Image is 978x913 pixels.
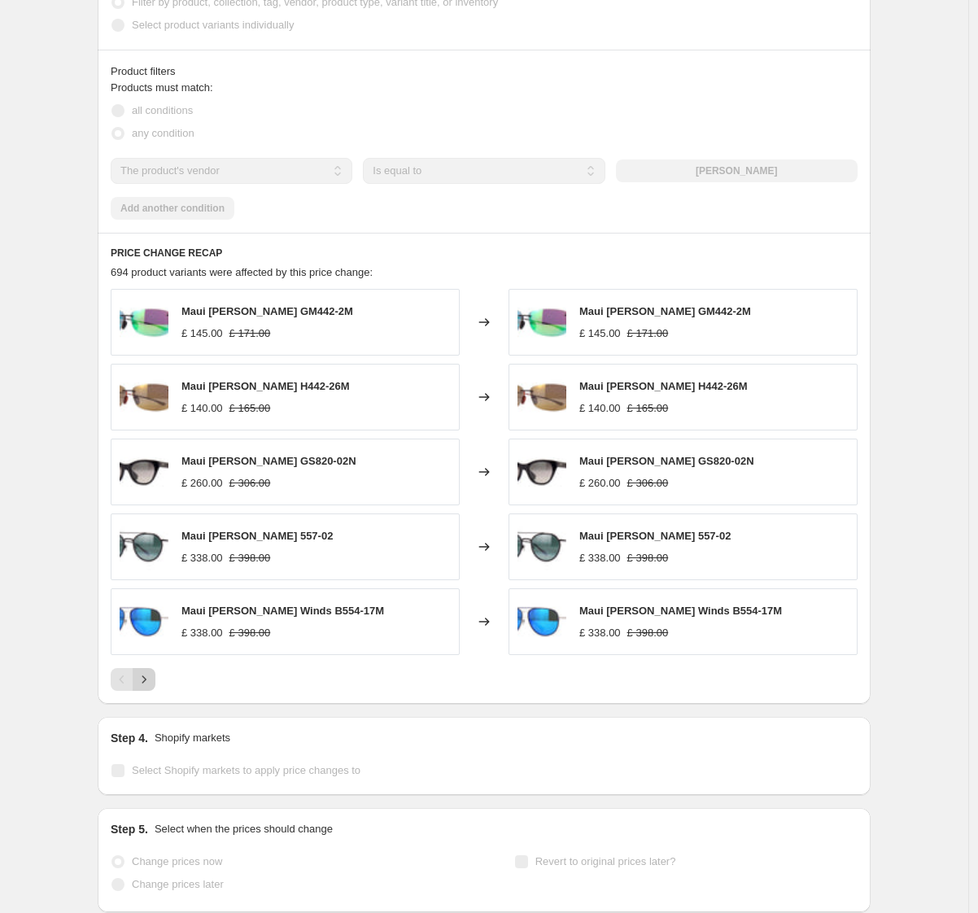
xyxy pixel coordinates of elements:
[155,821,333,837] p: Select when the prices should change
[181,305,353,317] span: Maui [PERSON_NAME] GM442-2M
[120,448,168,496] img: maui-jim-capri-gs820-02n-hd-1_3cfac13d-0a71-47d7-80f6-f730086c58b7_80x.jpg
[133,668,155,691] button: Next
[181,327,223,339] span: £ 145.00
[132,878,224,890] span: Change prices later
[229,477,271,489] span: £ 306.00
[627,477,669,489] span: £ 306.00
[517,522,566,571] img: maui-jim-bowline-557-02-hd-1_80x.jpg
[535,855,676,867] span: Revert to original prices later?
[111,668,155,691] nav: Pagination
[517,597,566,646] img: maui-jim-fair-winds-b554-17m-hd-1_f3a97bdc-6011-4930-9ec9-e332395034fd_80x.jpg
[181,477,223,489] span: £ 260.00
[181,402,223,414] span: £ 140.00
[111,266,373,278] span: 694 product variants were affected by this price change:
[579,627,621,639] span: £ 338.00
[120,298,168,347] img: maui-jim-akau-gm442-2m-hd-1_04e5fd68-7fcb-4526-8102-8cba421b14ba_80x.jpg
[229,402,271,414] span: £ 165.00
[517,298,566,347] img: maui-jim-akau-gm442-2m-hd-1_04e5fd68-7fcb-4526-8102-8cba421b14ba_80x.jpg
[181,380,350,392] span: Maui [PERSON_NAME] H442-26M
[132,104,193,116] span: all conditions
[517,373,566,422] img: maui-jim-akau-h442-26m-hd-1_b2904350-2ae3-44d8-bfbd-619c94bd892a_80x.jpg
[579,455,754,467] span: Maui [PERSON_NAME] GS820-02N
[132,764,360,776] span: Select Shopify markets to apply price changes to
[579,380,748,392] span: Maui [PERSON_NAME] H442-26M
[181,627,223,639] span: £ 338.00
[579,552,621,564] span: £ 338.00
[579,530,731,542] span: Maui [PERSON_NAME] 557-02
[111,821,148,837] h2: Step 5.
[517,448,566,496] img: maui-jim-capri-gs820-02n-hd-1_3cfac13d-0a71-47d7-80f6-f730086c58b7_80x.jpg
[627,327,669,339] span: £ 171.00
[579,605,782,617] span: Maui [PERSON_NAME] Winds B554-17M
[120,522,168,571] img: maui-jim-bowline-557-02-hd-1_80x.jpg
[579,305,751,317] span: Maui [PERSON_NAME] GM442-2M
[155,730,230,746] p: Shopify markets
[181,530,333,542] span: Maui [PERSON_NAME] 557-02
[181,605,384,617] span: Maui [PERSON_NAME] Winds B554-17M
[181,552,223,564] span: £ 338.00
[579,477,621,489] span: £ 260.00
[132,855,222,867] span: Change prices now
[120,597,168,646] img: maui-jim-fair-winds-b554-17m-hd-1_f3a97bdc-6011-4930-9ec9-e332395034fd_80x.jpg
[111,730,148,746] h2: Step 4.
[627,552,669,564] span: £ 398.00
[579,402,621,414] span: £ 140.00
[627,402,669,414] span: £ 165.00
[132,19,294,31] span: Select product variants individually
[120,373,168,422] img: maui-jim-akau-h442-26m-hd-1_b2904350-2ae3-44d8-bfbd-619c94bd892a_80x.jpg
[132,127,194,139] span: any condition
[229,327,271,339] span: £ 171.00
[229,552,271,564] span: £ 398.00
[181,455,356,467] span: Maui [PERSON_NAME] GS820-02N
[627,627,669,639] span: £ 398.00
[579,327,621,339] span: £ 145.00
[111,247,858,260] h6: PRICE CHANGE RECAP
[111,81,213,94] span: Products must match:
[229,627,271,639] span: £ 398.00
[111,63,858,80] div: Product filters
